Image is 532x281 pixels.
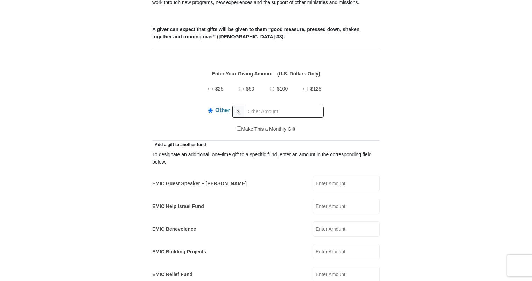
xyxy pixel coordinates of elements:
label: EMIC Guest Speaker – [PERSON_NAME] [152,180,247,187]
span: $ [232,106,244,118]
input: Enter Amount [313,221,380,237]
label: Make This a Monthly Gift [237,125,295,133]
input: Enter Amount [313,244,380,259]
label: EMIC Relief Fund [152,271,192,278]
label: EMIC Benevolence [152,225,196,233]
span: $50 [246,86,254,92]
strong: Enter Your Giving Amount - (U.S. Dollars Only) [212,71,320,77]
b: A giver can expect that gifts will be given to them “good measure, pressed down, shaken together ... [152,27,359,39]
label: EMIC Help Israel Fund [152,203,204,210]
span: Other [215,107,230,113]
span: $25 [215,86,223,92]
input: Other Amount [244,106,324,118]
input: Enter Amount [313,176,380,191]
span: $125 [310,86,321,92]
label: EMIC Building Projects [152,248,206,255]
span: Add a gift to another fund [152,142,206,147]
input: Enter Amount [313,199,380,214]
div: To designate an additional, one-time gift to a specific fund, enter an amount in the correspondin... [152,151,380,166]
input: Make This a Monthly Gift [237,126,241,131]
span: $100 [277,86,288,92]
